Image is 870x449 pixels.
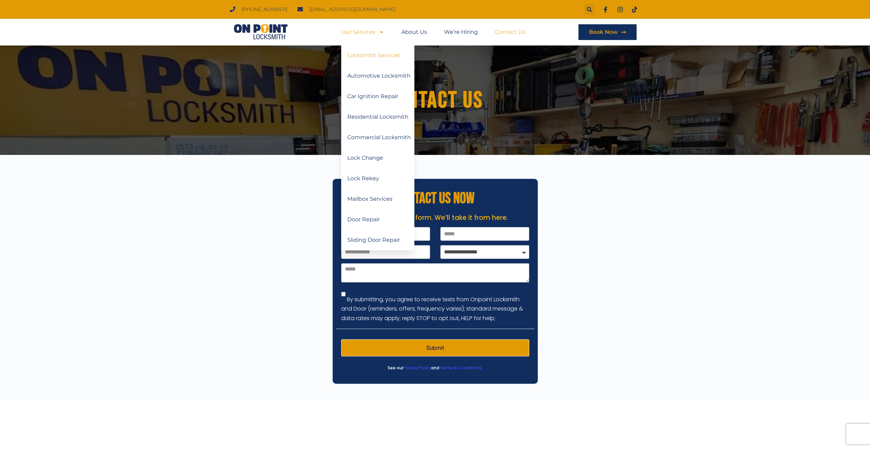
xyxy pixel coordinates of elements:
span: Book Now [589,29,617,35]
a: Contact Us [495,24,525,40]
a: Lock Rekey [341,168,414,189]
a: Terms & Conditions. [439,365,483,371]
p: 10 minutes. One form. We’ll take it from here. [336,213,534,223]
a: We’re Hiring [444,24,478,40]
label: By submitting, you agree to receive texts from Onpoint Locksmith and Door (reminders, offers; fre... [341,295,523,322]
div: Search [584,4,595,15]
a: Our Services [341,24,384,40]
a: Automotive Locksmith [341,66,414,86]
a: Car Ignition Repair [341,86,414,107]
nav: Menu [341,24,525,40]
button: Submit [341,339,529,356]
a: Residential Locksmith [341,107,414,127]
span: [EMAIL_ADDRESS][DOMAIN_NAME] [308,5,396,14]
ul: Our Services [341,45,414,250]
a: Commercial Locksmith [341,127,414,148]
a: Sliding Door Repair [341,230,414,250]
a: Lock Change [341,148,414,168]
h2: CONTACT US NOW [336,191,534,206]
a: Mailbox Services [341,189,414,209]
h1: Contact us [244,88,627,113]
a: About Us [401,24,427,40]
a: Door Repair [341,209,414,230]
span: [PHONE_NUMBER] [240,5,287,14]
form: Contact Form [341,227,529,361]
p: See our and [336,363,534,373]
a: Book Now [578,24,637,40]
a: Locksmith Services [341,45,414,66]
span: Submit [426,345,444,351]
a: Privacy Policy [403,365,431,371]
